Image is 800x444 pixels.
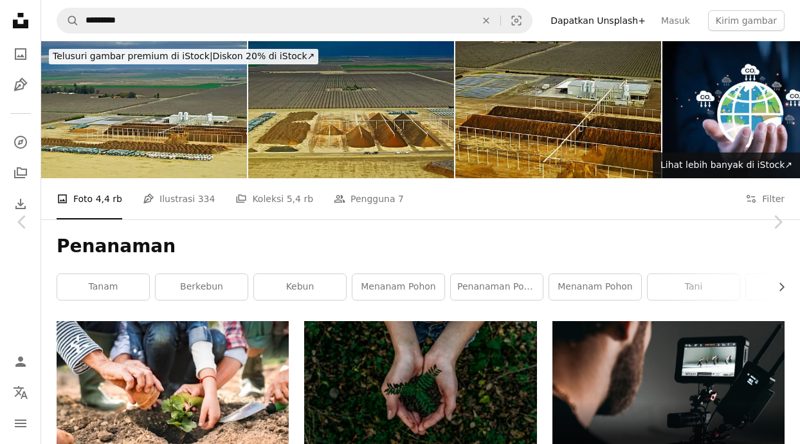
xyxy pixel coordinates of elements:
button: Pencarian di Unsplash [57,8,79,33]
h1: Penanaman [57,235,785,258]
a: tanam [57,274,149,300]
a: Lihat lebih banyak di iStock↗ [653,153,800,178]
a: Ilustrasi 334 [143,178,215,219]
a: Masuk/Daftar [8,349,33,375]
a: Pengguna 7 [334,178,404,219]
span: 5,4 rb [287,192,313,206]
a: Masuk [653,10,698,31]
span: Lihat lebih banyak di iStock ↗ [660,160,792,170]
button: Hapus [472,8,500,33]
button: gulir daftar ke kanan [770,274,785,300]
a: Tangan pasangan senior yang tidak dapat dikenali dengan cucu perempuan mereka menanam bibit di pe... [57,393,289,404]
button: Pencarian visual [501,8,532,33]
span: 334 [198,192,215,206]
button: Menu [8,411,33,436]
button: Kirim gambar [708,10,785,31]
a: Dapatkan Unsplash+ [543,10,653,31]
button: Filter [745,178,785,219]
a: menanam pohon [549,274,641,300]
span: Telusuri gambar premium di iStock | [53,51,213,61]
a: penanaman pohon [451,274,543,300]
a: Koleksi 5,4 rb [235,178,313,219]
a: Ilustrasi [8,72,33,98]
a: tani [648,274,740,300]
a: kebun [254,274,346,300]
a: Telusuri gambar premium di iStock|Diskon 20% di iStock↗ [41,41,326,72]
form: Temuka visual di seluruh situs [57,8,532,33]
a: Foto [8,41,33,67]
a: Jelajahi [8,129,33,155]
img: Fasilitas Penanaman dan Pengolahan Almond di Lembah San Joaquin - Aerial [248,41,454,178]
button: Bahasa [8,380,33,405]
img: Bidikan Udara Sudut Tinggi dari Fasilitas Penanaman dan Pengolahan Almond di Lembah San Joaquin [455,41,661,178]
a: Menanam pohon [352,274,444,300]
span: 7 [398,192,404,206]
a: tanaman hijau [304,382,536,393]
a: Berkebun [156,274,248,300]
img: Trailer Berbaris di Luar Fasilitas Penanaman dan Pengolahan Almond di Lembah San Joaquin - Aerial [41,41,247,178]
div: Diskon 20% di iStock ↗ [49,49,318,64]
a: Berikutnya [755,160,800,284]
